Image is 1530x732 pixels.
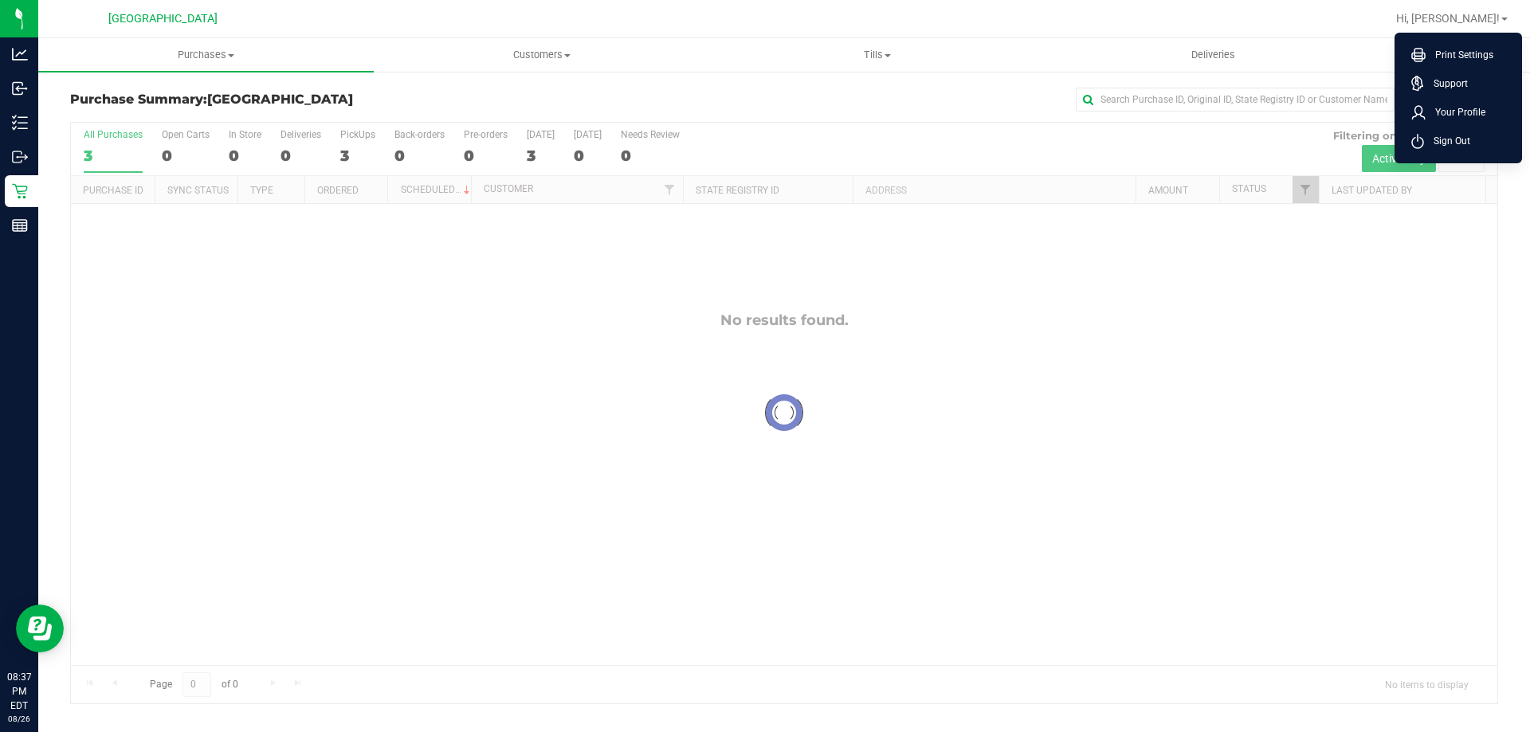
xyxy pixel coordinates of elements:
input: Search Purchase ID, Original ID, State Registry ID or Customer Name... [1076,88,1395,112]
span: Your Profile [1426,104,1485,120]
inline-svg: Retail [12,183,28,199]
span: Print Settings [1426,47,1493,63]
p: 08/26 [7,713,31,725]
span: Sign Out [1424,133,1470,149]
span: Support [1424,76,1468,92]
li: Sign Out [1399,127,1518,155]
inline-svg: Inventory [12,115,28,131]
a: Purchases [38,38,374,72]
span: Tills [710,48,1044,62]
span: Deliveries [1170,48,1257,62]
span: [GEOGRAPHIC_DATA] [108,12,218,25]
inline-svg: Outbound [12,149,28,165]
span: Hi, [PERSON_NAME]! [1396,12,1500,25]
span: Purchases [38,48,374,62]
a: Support [1411,76,1512,92]
iframe: Resource center [16,605,64,652]
h3: Purchase Summary: [70,92,546,107]
inline-svg: Inbound [12,80,28,96]
span: [GEOGRAPHIC_DATA] [207,92,353,107]
inline-svg: Analytics [12,46,28,62]
a: Deliveries [1045,38,1381,72]
a: Customers [374,38,709,72]
a: Tills [709,38,1045,72]
inline-svg: Reports [12,217,28,233]
p: 08:37 PM EDT [7,670,31,713]
span: Customers [375,48,708,62]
